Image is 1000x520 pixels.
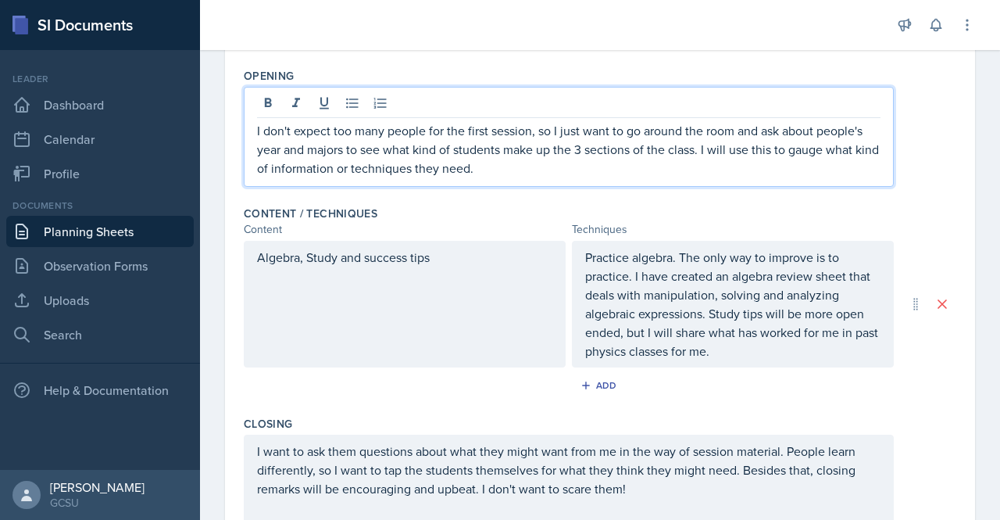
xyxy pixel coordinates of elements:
[6,72,194,86] div: Leader
[6,216,194,247] a: Planning Sheets
[6,319,194,350] a: Search
[244,221,566,238] div: Content
[6,199,194,213] div: Documents
[6,285,194,316] a: Uploads
[6,250,194,282] a: Observation Forms
[584,379,617,392] div: Add
[6,158,194,189] a: Profile
[244,416,292,432] label: Closing
[244,206,377,221] label: Content / Techniques
[257,248,552,267] p: Algebra, Study and success tips
[6,124,194,155] a: Calendar
[244,68,294,84] label: Opening
[257,442,880,498] p: I want to ask them questions about what they might want from me in the way of session material. P...
[257,121,880,178] p: I don't expect too many people for the first session, so I just want to go around the room and as...
[585,248,880,360] p: Practice algebra. The only way to improve is to practice. I have created an algebra review sheet ...
[572,221,894,238] div: Techniques
[6,375,194,406] div: Help & Documentation
[6,89,194,120] a: Dashboard
[50,479,145,495] div: [PERSON_NAME]
[575,374,626,397] button: Add
[50,495,145,511] div: GCSU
